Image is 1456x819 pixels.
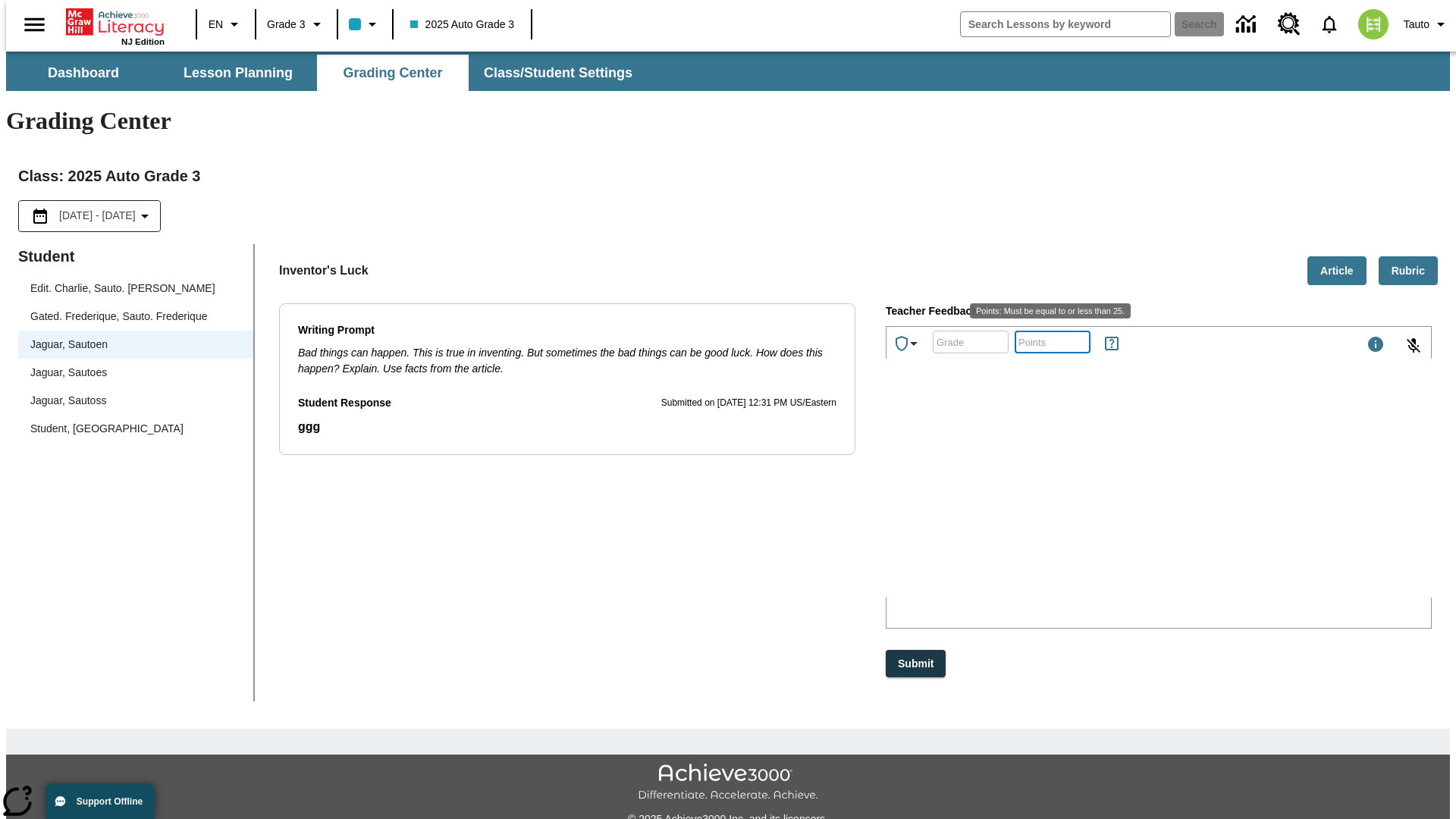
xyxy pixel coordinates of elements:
div: Jaguar, Sautoen [18,331,253,359]
a: Resource Center, Will open in new tab [1269,4,1310,45]
div: Edit. Charlie, Sauto. [PERSON_NAME] [18,275,253,303]
div: Maximum 1000 characters Press Escape to exit toolbar and use left and right arrow keys to access ... [1367,335,1385,356]
button: Submit [886,650,946,678]
p: ggg [298,418,836,436]
button: Dashboard [8,55,159,91]
p: Writing Prompt [298,322,836,339]
span: NJ Edition [121,37,165,46]
input: Points: Must be equal to or less than 25. [1015,322,1090,362]
button: Select the date range menu item [25,207,154,225]
button: Click to activate and allow voice recognition [1395,328,1432,364]
p: Bad things can happen. This is true in inventing. But sometimes the bad things can be good luck. ... [298,345,836,377]
span: EN [209,17,223,33]
div: Student, [GEOGRAPHIC_DATA] [30,421,184,437]
button: Select a new avatar [1349,5,1398,44]
div: Jaguar, Sautoss [30,393,106,409]
button: Profile/Settings [1398,11,1456,38]
div: Gated. Frederique, Sauto. Frederique [30,309,207,325]
body: Type your response here. [6,12,221,26]
button: Article, Will open in new tab [1307,256,1367,286]
div: Jaguar, Sautoss [18,387,253,415]
p: CUKAkB [6,12,221,26]
button: Lesson Planning [162,55,314,91]
h1: Grading Center [6,107,1450,135]
button: Rubric, Will open in new tab [1379,256,1438,286]
button: Language: EN, Select a language [202,11,250,38]
span: Support Offline [77,796,143,807]
h2: Class : 2025 Auto Grade 3 [18,164,1438,188]
button: Grade: Grade 3, Select a grade [261,11,332,38]
div: Grade: Letters, numbers, %, + and - are allowed. [933,331,1009,353]
button: Open side menu [12,2,57,47]
button: Rules for Earning Points and Achievements, Will open in new tab [1097,328,1127,359]
span: Lesson Planning [184,64,293,82]
div: Gated. Frederique, Sauto. Frederique [18,303,253,331]
input: search field [961,12,1170,36]
div: Points: Must be equal to or less than 25. [1015,331,1090,353]
a: Notifications [1310,5,1349,44]
svg: Collapse Date Range Filter [136,207,154,225]
button: Class/Student Settings [472,55,645,91]
span: Grading Center [343,64,442,82]
div: Jaguar, Sautoen [30,337,108,353]
p: Student Response [298,418,836,436]
div: Jaguar, Sautoes [30,365,107,381]
div: Points: Must be equal to or less than 25. [970,303,1131,318]
p: Submitted on [DATE] 12:31 PM US/Eastern [661,396,836,411]
span: [DATE] - [DATE] [59,208,136,224]
span: Tauto [1404,17,1429,33]
a: Data Center [1227,4,1269,45]
div: Home [66,5,165,46]
p: Teacher Feedback [886,303,1432,320]
img: Achieve3000 Differentiate Accelerate Achieve [638,764,818,802]
span: 2025 Auto Grade 3 [410,17,515,33]
div: Jaguar, Sautoes [18,359,253,387]
div: Student, [GEOGRAPHIC_DATA] [18,415,253,443]
img: avatar image [1358,9,1389,39]
p: Inventor's Luck [279,262,369,280]
span: Grade 3 [267,17,306,33]
p: Student [18,244,253,268]
input: Grade: Letters, numbers, %, + and - are allowed. [933,322,1009,362]
a: Home [66,7,165,37]
button: Achievements [886,328,929,359]
span: Dashboard [48,64,119,82]
button: Grading Center [317,55,469,91]
span: Class/Student Settings [484,64,632,82]
div: SubNavbar [6,55,646,91]
button: Support Offline [45,784,155,819]
button: Class color is light blue. Change class color [343,11,388,38]
div: SubNavbar [6,52,1450,91]
p: Student Response [298,395,391,412]
div: Edit. Charlie, Sauto. [PERSON_NAME] [30,281,215,297]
